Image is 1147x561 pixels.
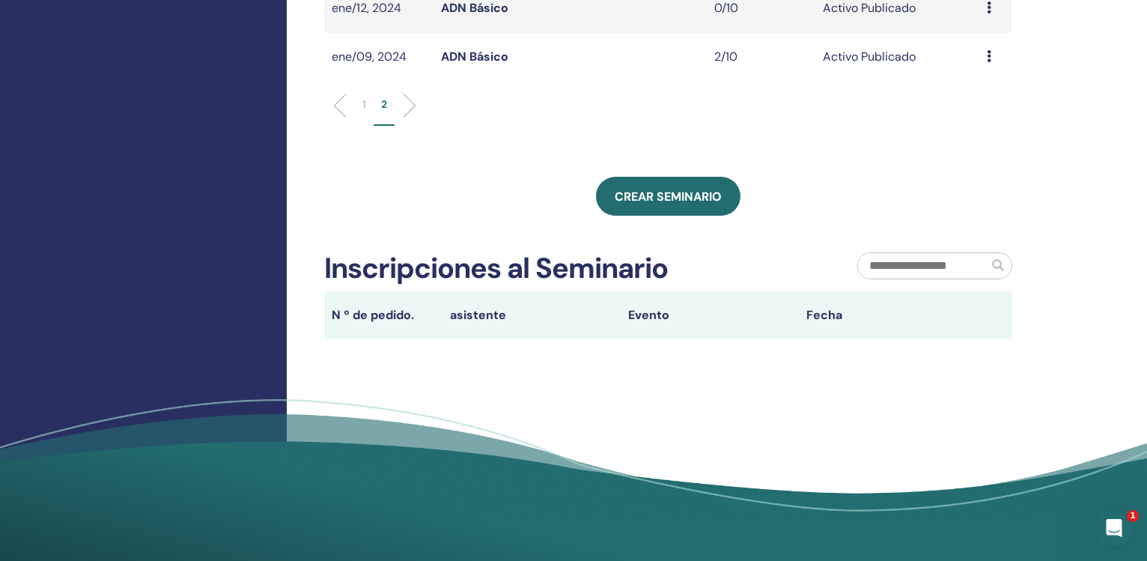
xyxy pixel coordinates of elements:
[799,291,977,339] th: Fecha
[621,291,799,339] th: Evento
[441,49,508,64] a: ADN Básico
[381,97,387,112] p: 2
[324,252,668,286] h2: Inscripciones al Seminario
[1096,510,1132,546] iframe: Intercom live chat
[615,189,722,204] span: Crear seminario
[324,291,442,339] th: N º de pedido.
[596,177,740,216] a: Crear seminario
[707,33,816,82] td: 2/10
[324,33,433,82] td: ene/09, 2024
[1127,510,1139,522] span: 1
[815,33,979,82] td: Activo Publicado
[362,97,366,112] p: 1
[442,291,621,339] th: asistente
